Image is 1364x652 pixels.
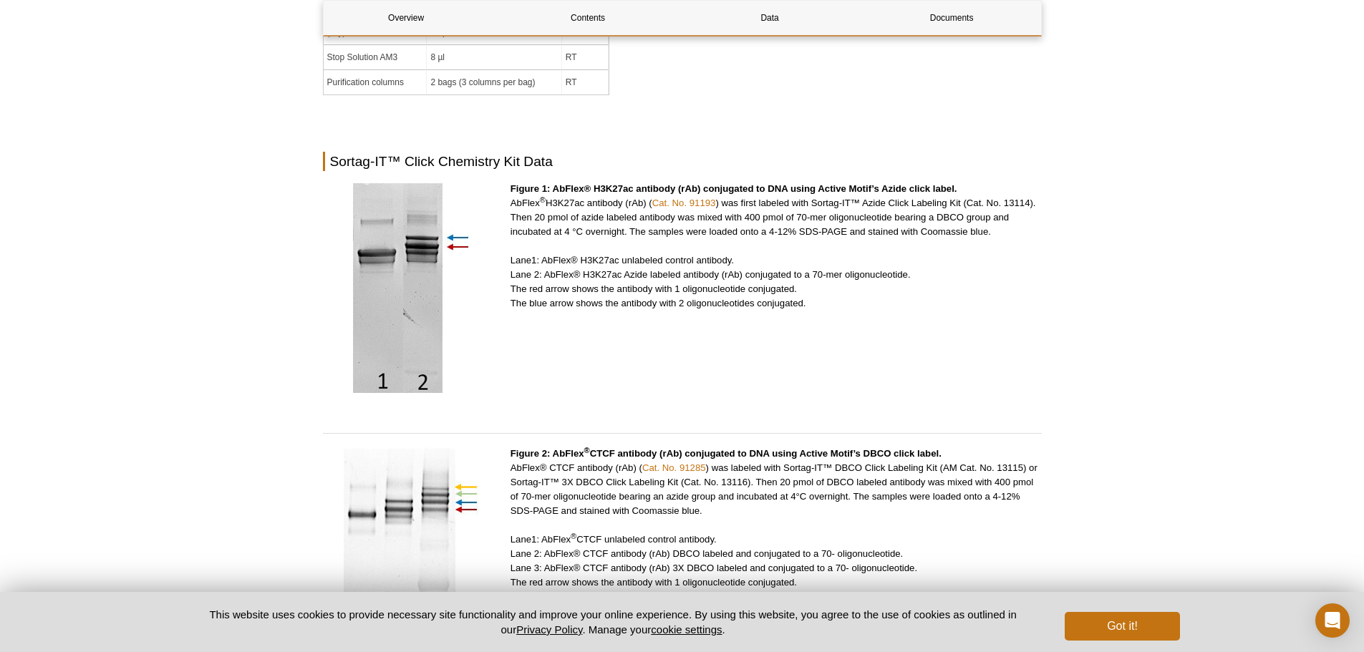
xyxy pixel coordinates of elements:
[540,195,546,204] sup: ®
[869,1,1035,35] a: Documents
[511,182,1042,311] p: AbFlex H3K27ac antibody (rAb) ( ) was first labeled with Sortag-IT™ Azide Click Labeling Kit (Cat...
[571,531,576,540] sup: ®
[511,183,957,194] strong: Figure 1: AbFlex® H3K27ac antibody (rAb) conjugated to DNA using Active Motif’s Azide click label.
[1065,612,1179,641] button: Got it!
[562,45,609,70] td: RT
[427,70,561,94] td: 2 bags (3 columns per bag)
[185,607,1042,637] p: This website uses cookies to provide necessary site functionality and improve your online experie...
[323,152,1042,171] h2: Sortag-IT™ Click Chemistry Kit Data
[511,448,942,459] strong: Figure 2: AbFlex CTCF antibody (rAb) conjugated to DNA using Active Motif’s DBCO click label.
[584,445,590,454] sup: ®
[324,45,427,70] td: Stop Solution AM3
[511,447,1042,633] p: AbFlex® CTCF antibody (rAb) ( ) was labeled with Sortag-IT™ DBCO Click Labeling Kit (AM Cat. No. ...
[427,45,561,70] td: 8 µl
[506,1,671,35] a: Contents
[562,70,609,94] td: RT
[651,623,722,636] button: cookie settings
[1315,603,1350,638] div: Open Intercom Messenger
[516,623,582,636] a: Privacy Policy
[642,462,706,473] a: Cat. No. 91285
[353,182,469,393] img: PCR analysis showing specific enrichment from low abundance target proteins
[652,198,716,208] a: Cat. No. 91193
[324,70,427,94] td: Purification columns
[687,1,853,35] a: Data
[344,447,478,626] img: PCR analysis showing specific enrichment from low abundance target proteins
[324,1,489,35] a: Overview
